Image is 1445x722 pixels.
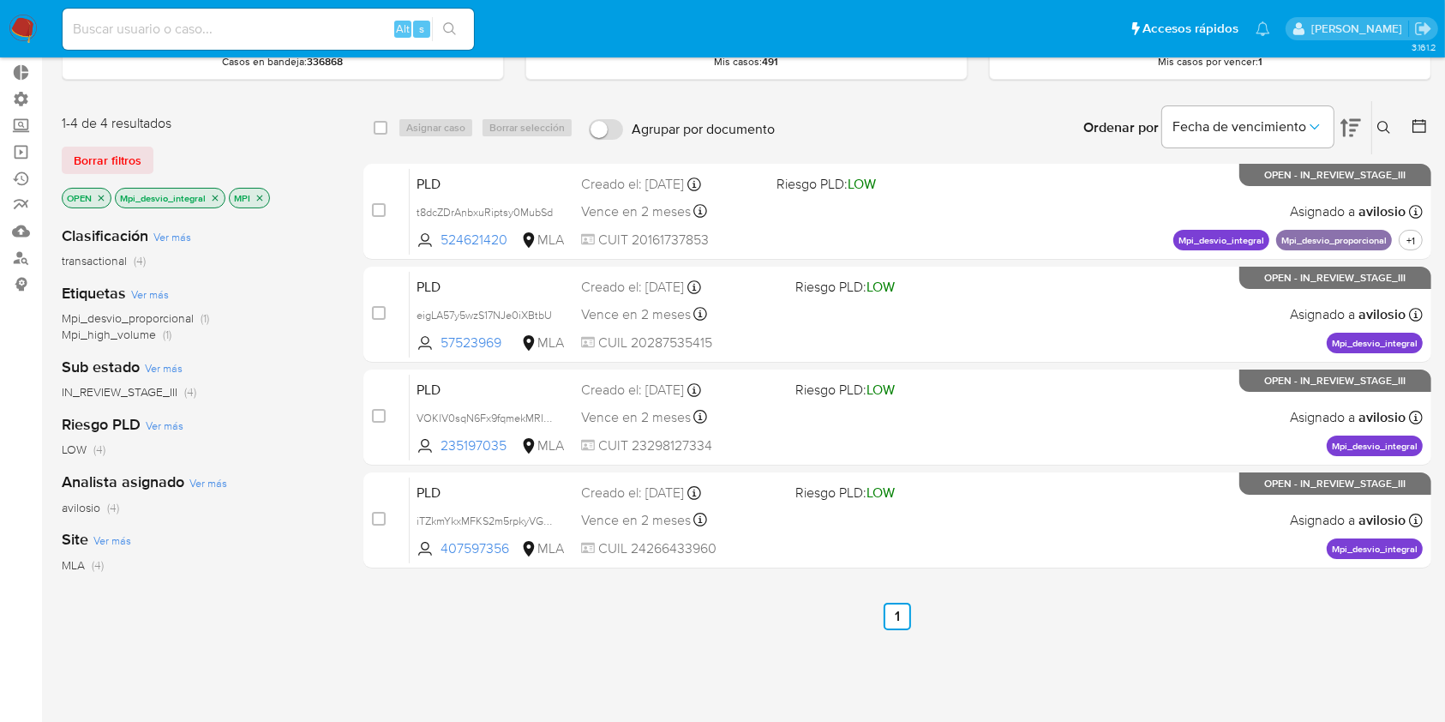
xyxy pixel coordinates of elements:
[396,21,410,37] span: Alt
[1311,21,1408,37] p: andres.vilosio@mercadolibre.com
[1414,20,1432,38] a: Salir
[1256,21,1270,36] a: Notificaciones
[419,21,424,37] span: s
[1412,40,1436,54] span: 3.161.2
[1142,20,1238,38] span: Accesos rápidos
[63,18,474,40] input: Buscar usuario o caso...
[432,17,467,41] button: search-icon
